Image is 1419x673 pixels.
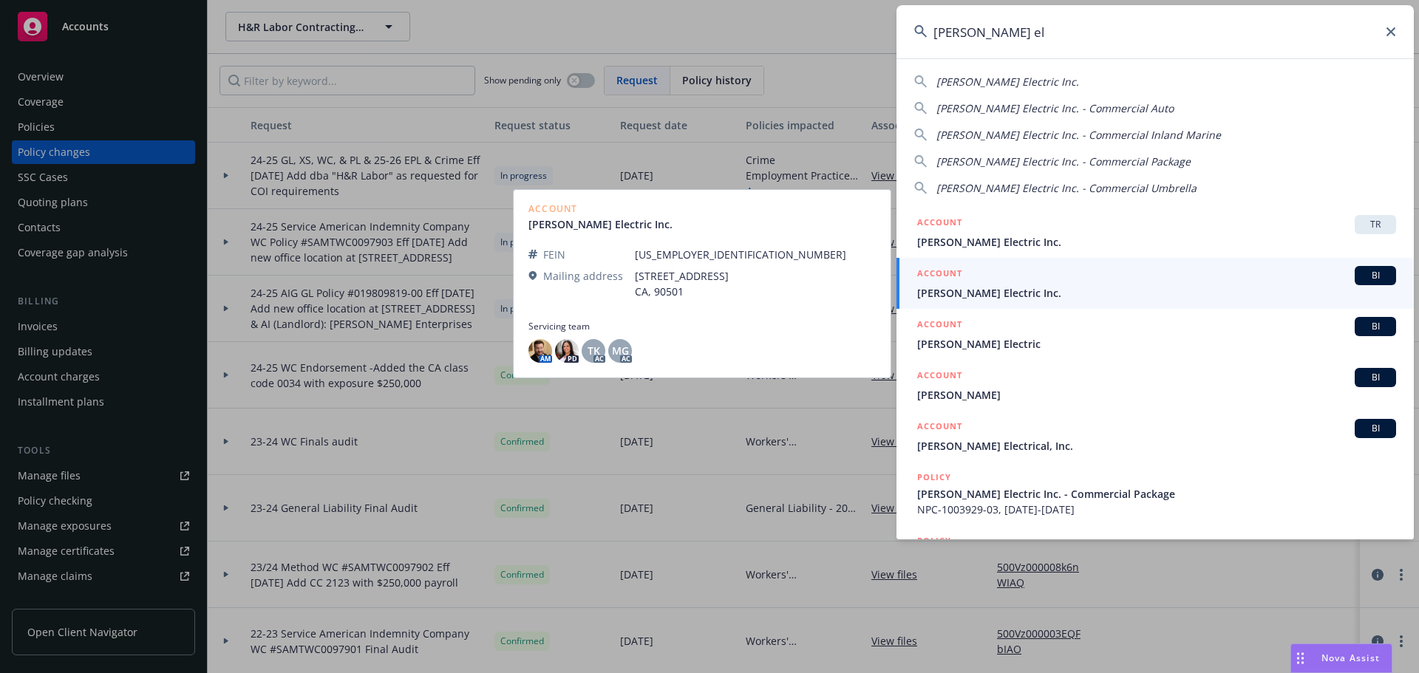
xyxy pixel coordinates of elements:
[896,207,1414,258] a: ACCOUNTTR[PERSON_NAME] Electric Inc.
[1291,644,1310,672] div: Drag to move
[917,336,1396,352] span: [PERSON_NAME] Electric
[936,128,1221,142] span: [PERSON_NAME] Electric Inc. - Commercial Inland Marine
[1361,269,1390,282] span: BI
[917,368,962,386] h5: ACCOUNT
[896,462,1414,525] a: POLICY[PERSON_NAME] Electric Inc. - Commercial PackageNPC-1003929-03, [DATE]-[DATE]
[936,101,1174,115] span: [PERSON_NAME] Electric Inc. - Commercial Auto
[917,438,1396,454] span: [PERSON_NAME] Electrical, Inc.
[936,181,1197,195] span: [PERSON_NAME] Electric Inc. - Commercial Umbrella
[917,234,1396,250] span: [PERSON_NAME] Electric Inc.
[1321,652,1380,664] span: Nova Assist
[896,309,1414,360] a: ACCOUNTBI[PERSON_NAME] Electric
[896,360,1414,411] a: ACCOUNTBI[PERSON_NAME]
[896,258,1414,309] a: ACCOUNTBI[PERSON_NAME] Electric Inc.
[917,486,1396,502] span: [PERSON_NAME] Electric Inc. - Commercial Package
[917,266,962,284] h5: ACCOUNT
[917,533,951,548] h5: POLICY
[1290,643,1392,673] button: Nova Assist
[917,215,962,233] h5: ACCOUNT
[917,285,1396,301] span: [PERSON_NAME] Electric Inc.
[896,5,1414,58] input: Search...
[1361,320,1390,333] span: BI
[917,470,951,485] h5: POLICY
[917,419,962,437] h5: ACCOUNT
[896,411,1414,462] a: ACCOUNTBI[PERSON_NAME] Electrical, Inc.
[917,502,1396,517] span: NPC-1003929-03, [DATE]-[DATE]
[917,317,962,335] h5: ACCOUNT
[896,525,1414,589] a: POLICY
[1361,422,1390,435] span: BI
[1361,218,1390,231] span: TR
[917,387,1396,403] span: [PERSON_NAME]
[936,75,1079,89] span: [PERSON_NAME] Electric Inc.
[1361,371,1390,384] span: BI
[936,154,1191,168] span: [PERSON_NAME] Electric Inc. - Commercial Package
